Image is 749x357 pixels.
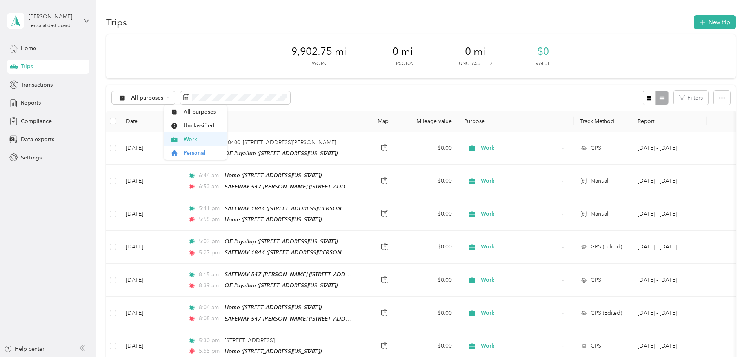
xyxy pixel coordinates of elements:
[400,198,458,231] td: $0.00
[481,309,558,317] span: Work
[120,132,182,165] td: [DATE]
[225,172,322,178] span: Home ([STREET_ADDRESS][US_STATE])
[393,45,413,58] span: 0 mi
[225,271,404,278] span: SAFEWAY 547 [PERSON_NAME] ([STREET_ADDRESS][PERSON_NAME]
[199,248,221,257] span: 5:27 pm
[225,216,322,223] span: Home ([STREET_ADDRESS][US_STATE])
[199,314,221,323] span: 8:08 am
[21,154,42,162] span: Settings
[536,60,551,67] p: Value
[694,15,736,29] button: New trip
[674,91,708,105] button: Filters
[225,315,404,322] span: SAFEWAY 547 [PERSON_NAME] ([STREET_ADDRESS][PERSON_NAME]
[21,81,53,89] span: Transactions
[199,204,221,213] span: 5:41 pm
[184,121,222,130] span: Unclassified
[199,303,221,312] span: 8:04 am
[631,111,707,132] th: Report
[225,139,336,146] span: 20400–[STREET_ADDRESS][PERSON_NAME]
[631,231,707,264] td: Aug 1 - 31, 2025
[182,111,371,132] th: Locations
[225,238,338,245] span: OE Puyallup ([STREET_ADDRESS][US_STATE])
[291,45,347,58] span: 9,902.75 mi
[120,297,182,330] td: [DATE]
[631,165,707,198] td: Sep 1 - 30, 2025
[21,44,36,53] span: Home
[481,243,558,251] span: Work
[537,45,549,58] span: $0
[481,177,558,185] span: Work
[400,165,458,198] td: $0.00
[199,347,221,355] span: 5:55 pm
[225,348,322,354] span: Home ([STREET_ADDRESS][US_STATE])
[631,132,707,165] td: Sep 1 - 30, 2025
[120,111,182,132] th: Date
[481,210,558,218] span: Work
[481,342,558,350] span: Work
[225,249,364,256] span: SAFEWAY 1844 ([STREET_ADDRESS][PERSON_NAME])
[631,264,707,297] td: Aug 1 - 31, 2025
[106,18,127,26] h1: Trips
[199,215,221,224] span: 5:58 pm
[391,60,415,67] p: Personal
[199,270,221,279] span: 8:15 am
[120,264,182,297] td: [DATE]
[225,183,404,190] span: SAFEWAY 547 [PERSON_NAME] ([STREET_ADDRESS][PERSON_NAME]
[481,276,558,285] span: Work
[400,264,458,297] td: $0.00
[120,165,182,198] td: [DATE]
[120,198,182,231] td: [DATE]
[591,243,622,251] span: GPS (Edited)
[184,149,222,157] span: Personal
[21,117,52,125] span: Compliance
[225,304,322,310] span: Home ([STREET_ADDRESS][US_STATE])
[458,111,574,132] th: Purpose
[4,345,44,353] button: Help center
[21,99,41,107] span: Reports
[225,150,338,156] span: OE Puyallup ([STREET_ADDRESS][US_STATE])
[465,45,485,58] span: 0 mi
[21,62,33,71] span: Trips
[591,144,601,152] span: GPS
[225,337,275,344] span: [STREET_ADDRESS]
[21,135,54,143] span: Data exports
[199,171,221,180] span: 6:44 am
[199,336,221,345] span: 5:30 pm
[574,111,631,132] th: Track Method
[705,313,749,357] iframe: Everlance-gr Chat Button Frame
[131,95,164,101] span: All purposes
[631,198,707,231] td: Aug 1 - 31, 2025
[400,297,458,330] td: $0.00
[225,282,338,288] span: OE Puyallup ([STREET_ADDRESS][US_STATE])
[120,231,182,264] td: [DATE]
[371,111,400,132] th: Map
[591,276,601,285] span: GPS
[184,135,222,143] span: Work
[591,309,622,317] span: GPS (Edited)
[591,210,608,218] span: Manual
[591,177,608,185] span: Manual
[459,60,492,67] p: Unclassified
[631,297,707,330] td: Aug 1 - 31, 2025
[29,24,71,28] div: Personal dashboard
[29,13,78,21] div: [PERSON_NAME]
[400,111,458,132] th: Mileage value
[199,237,221,246] span: 5:02 pm
[400,231,458,264] td: $0.00
[400,132,458,165] td: $0.00
[312,60,326,67] p: Work
[199,281,221,290] span: 8:39 am
[199,182,221,191] span: 6:53 am
[591,342,601,350] span: GPS
[481,144,558,152] span: Work
[184,108,222,116] span: All purposes
[225,205,364,212] span: SAFEWAY 1844 ([STREET_ADDRESS][PERSON_NAME])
